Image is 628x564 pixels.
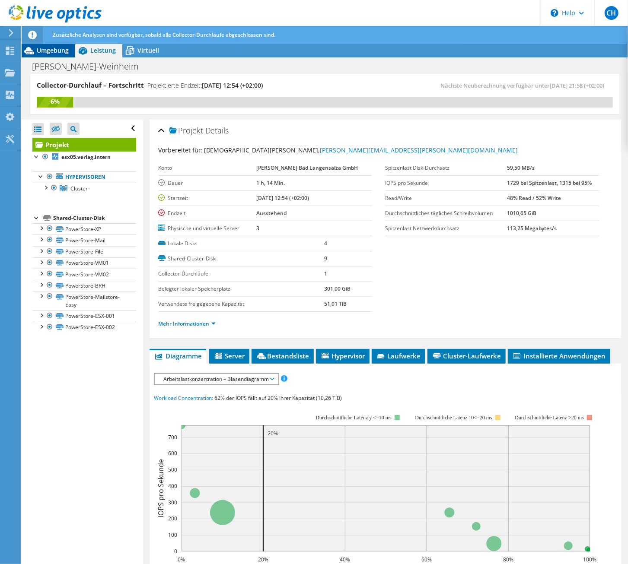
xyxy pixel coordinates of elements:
a: PowerStore-XP [32,223,136,234]
text: 100% [583,556,596,563]
label: Vorbereitet für: [158,146,203,154]
b: 3 [256,225,259,232]
span: Installierte Anwendungen [512,352,606,360]
label: Physische und virtuelle Server [158,224,256,233]
h1: [PERSON_NAME]-Weinheim [28,62,152,71]
label: Spitzenlast Disk-Durchsatz [385,164,507,172]
svg: \n [551,9,558,17]
label: IOPS pro Sekunde [385,179,507,187]
span: Projekt [169,127,203,135]
text: 60% [421,556,432,563]
tspan: Durchschnittliche Latenz 10<=20 ms [415,415,492,421]
b: 1 h, 14 Min. [256,179,285,187]
b: 1 [324,270,327,277]
text: 0 [174,548,177,555]
b: Ausstehend [256,209,287,217]
a: PowerStore-File [32,246,136,257]
a: PowerStore-ESX-002 [32,322,136,333]
span: Workload Concentration: [154,394,214,402]
label: Dauer [158,179,256,187]
b: 9 [324,255,327,262]
text: 80% [503,556,513,563]
span: Nächste Neuberechnung verfügbar unter [440,82,609,89]
text: 600 [168,450,177,457]
b: 51,01 TiB [324,300,347,307]
a: Cluster [32,183,136,194]
label: Belegter lokaler Speicherplatz [158,285,324,293]
span: Arbeitslastkonzentration – Blasendiagramm [159,374,274,384]
b: 1729 bei Spitzenlast, 1315 bei 95% [507,179,592,187]
a: Hypervisoren [32,171,136,183]
b: esx05.verlag.intern [61,153,111,161]
text: Durchschnittliche Latenz >20 ms [515,415,584,421]
span: Virtuell [137,46,159,54]
label: Durchschnittliches tägliches Schreibvolumen [385,209,507,218]
text: 400 [168,482,177,490]
span: Hypervisor [320,352,365,360]
span: Server [214,352,245,360]
a: Projekt [32,138,136,152]
label: Lokale Disks [158,239,324,248]
span: [DATE] 12:54 (+02:00) [202,81,263,89]
label: Endzeit [158,209,256,218]
b: 1010,65 GiB [507,209,536,217]
text: 0% [178,556,185,563]
span: Diagramme [154,352,202,360]
label: Read/Write [385,194,507,203]
a: PowerStore-BRH [32,280,136,291]
a: [PERSON_NAME][EMAIL_ADDRESS][PERSON_NAME][DOMAIN_NAME] [320,146,518,154]
b: 113,25 Megabytes/s [507,225,557,232]
span: Leistung [90,46,116,54]
a: PowerStore-ESX-001 [32,311,136,322]
span: [DEMOGRAPHIC_DATA][PERSON_NAME], [204,146,518,154]
span: 62% der IOPS fällt auf 20% Ihrer Kapazität (10,26 TiB) [215,394,342,402]
b: 301,00 GiB [324,285,351,292]
text: 20% [268,430,278,437]
label: Shared-Cluster-Disk [158,254,324,263]
label: Verwendete freigegebene Kapazität [158,300,324,308]
text: 40% [340,556,350,563]
label: Startzeit [158,194,256,203]
span: Details [205,125,229,136]
text: 500 [168,466,177,473]
text: 200 [168,515,177,522]
b: 59,50 MB/s [507,164,535,171]
a: esx05.verlag.intern [32,152,136,163]
text: IOPS pro Sekunde [156,459,166,517]
span: CH [605,6,618,20]
text: 300 [168,499,177,506]
span: Umgebung [37,46,69,54]
b: [DATE] 12:54 (+02:00) [256,194,309,202]
span: Cluster-Laufwerke [432,352,501,360]
span: [DATE] 21:58 (+02:00) [550,82,604,89]
text: 700 [168,434,177,441]
span: Cluster [70,185,88,192]
label: Konto [158,164,256,172]
span: Zusätzliche Analysen sind verfügbar, sobald alle Collector-Durchläufe abgeschlossen sind. [53,31,275,38]
b: 4 [324,240,327,247]
a: PowerStore-Mailstore-Easy [32,291,136,310]
h4: Projektierte Endzeit: [147,81,263,90]
span: Bestandsliste [256,352,309,360]
b: [PERSON_NAME] Bad Langensalza GmbH [256,164,358,171]
label: Spitzenlast Netzwerkdurchsatz [385,224,507,233]
text: 20% [258,556,268,563]
div: 6% [37,97,73,106]
b: 48% Read / 52% Write [507,194,561,202]
a: Mehr Informationen [158,320,216,327]
div: Shared-Cluster-Disk [53,213,136,223]
a: PowerStore-VM01 [32,257,136,269]
span: Laufwerke [376,352,421,360]
text: 100 [168,531,177,539]
a: PowerStore-VM02 [32,269,136,280]
tspan: Durchschnittliche Latenz y <=10 ms [316,415,392,421]
label: Collector-Durchläufe [158,269,324,278]
a: PowerStore-Mail [32,234,136,246]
